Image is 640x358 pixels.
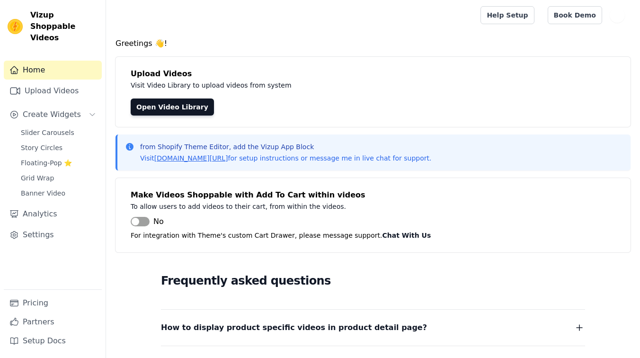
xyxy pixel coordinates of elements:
span: Create Widgets [23,109,81,120]
a: Open Video Library [131,98,214,116]
a: Story Circles [15,141,102,154]
span: Slider Carousels [21,128,74,137]
button: How to display product specific videos in product detail page? [161,321,585,334]
a: Slider Carousels [15,126,102,139]
span: Floating-Pop ⭐ [21,158,72,168]
a: Partners [4,313,102,331]
a: Analytics [4,205,102,224]
a: Help Setup [480,6,534,24]
a: Grid Wrap [15,171,102,185]
a: Home [4,61,102,80]
span: Story Circles [21,143,62,152]
p: For integration with Theme's custom Cart Drawer, please message support. [131,230,615,241]
h2: Frequently asked questions [161,271,585,290]
p: Visit for setup instructions or message me in live chat for support. [140,153,431,163]
p: Visit Video Library to upload videos from system [131,80,555,91]
span: Vizup Shoppable Videos [30,9,98,44]
a: Settings [4,225,102,244]
p: To allow users to add videos to their cart, from within the videos. [131,201,555,212]
a: Book Demo [548,6,602,24]
p: from Shopify Theme Editor, add the Vizup App Block [140,142,431,152]
span: No [153,216,164,227]
button: Create Widgets [4,105,102,124]
img: Vizup [8,19,23,34]
span: How to display product specific videos in product detail page? [161,321,427,334]
h4: Upload Videos [131,68,615,80]
h4: Make Videos Shoppable with Add To Cart within videos [131,189,615,201]
button: No [131,216,164,227]
a: Setup Docs [4,331,102,350]
span: Grid Wrap [21,173,54,183]
span: Banner Video [21,188,65,198]
a: Banner Video [15,187,102,200]
h4: Greetings 👋! [116,38,631,49]
button: Chat With Us [382,230,431,241]
a: Floating-Pop ⭐ [15,156,102,170]
a: [DOMAIN_NAME][URL] [154,154,228,162]
a: Pricing [4,294,102,313]
a: Upload Videos [4,81,102,100]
